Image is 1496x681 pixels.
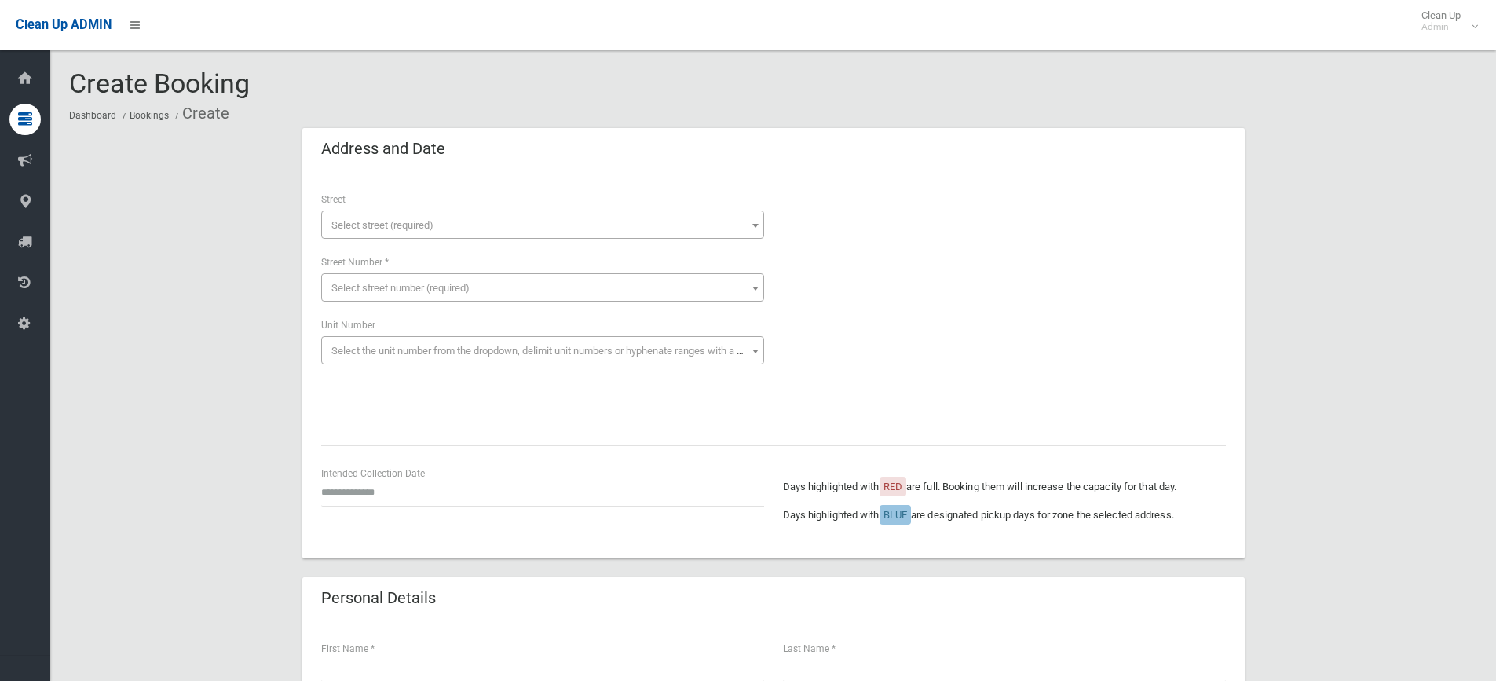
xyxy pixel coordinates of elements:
span: Select street number (required) [331,282,470,294]
span: Clean Up [1414,9,1476,33]
p: Days highlighted with are full. Booking them will increase the capacity for that day. [783,478,1226,496]
span: Select the unit number from the dropdown, delimit unit numbers or hyphenate ranges with a comma [331,345,770,357]
span: Create Booking [69,68,250,99]
p: Days highlighted with are designated pickup days for zone the selected address. [783,506,1226,525]
span: Clean Up ADMIN [16,17,112,32]
a: Bookings [130,110,169,121]
span: Select street (required) [331,219,433,231]
span: RED [883,481,902,492]
header: Address and Date [302,134,464,164]
li: Create [171,99,229,128]
span: BLUE [883,509,907,521]
a: Dashboard [69,110,116,121]
small: Admin [1421,21,1461,33]
header: Personal Details [302,583,455,613]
